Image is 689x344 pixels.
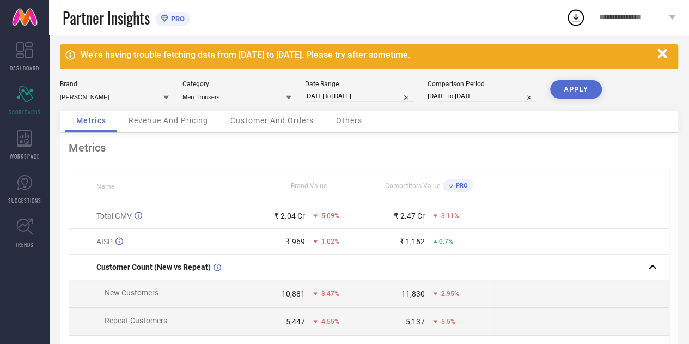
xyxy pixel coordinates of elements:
[96,183,114,190] span: Name
[63,7,150,29] span: Partner Insights
[319,238,339,245] span: -1.02%
[230,116,314,125] span: Customer And Orders
[319,212,339,220] span: -5.09%
[439,290,459,298] span: -2.95%
[81,50,652,60] div: We're having trouble fetching data from [DATE] to [DATE]. Please try after sometime.
[428,80,536,88] div: Comparison Period
[105,316,167,325] span: Repeat Customers
[566,8,586,27] div: Open download list
[305,90,414,102] input: Select date range
[550,80,602,99] button: APPLY
[319,290,339,298] span: -8.47%
[15,240,34,249] span: TRENDS
[399,237,425,246] div: ₹ 1,152
[96,212,132,220] span: Total GMV
[96,263,211,271] span: Customer Count (New vs Repeat)
[9,108,41,116] span: SCORECARDS
[428,90,536,102] input: Select comparison period
[96,237,113,246] span: AISP
[274,212,305,220] div: ₹ 2.04 Cr
[10,64,39,72] span: DASHBOARD
[182,80,291,88] div: Category
[285,237,305,246] div: ₹ 969
[286,317,305,326] div: 5,447
[319,318,339,325] span: -4.55%
[394,212,425,220] div: ₹ 2.47 Cr
[105,288,158,297] span: New Customers
[305,80,414,88] div: Date Range
[69,141,669,154] div: Metrics
[60,80,169,88] div: Brand
[129,116,208,125] span: Revenue And Pricing
[439,318,455,325] span: -5.5%
[439,212,459,220] span: -3.11%
[385,182,440,190] span: Competitors Value
[282,289,305,298] div: 10,881
[76,116,106,125] span: Metrics
[291,182,327,190] span: Brand Value
[336,116,362,125] span: Others
[168,15,185,23] span: PRO
[406,317,425,326] div: 5,137
[10,152,40,160] span: WORKSPACE
[8,196,41,204] span: SUGGESTIONS
[439,238,453,245] span: 0.7%
[453,182,468,189] span: PRO
[401,289,425,298] div: 11,830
